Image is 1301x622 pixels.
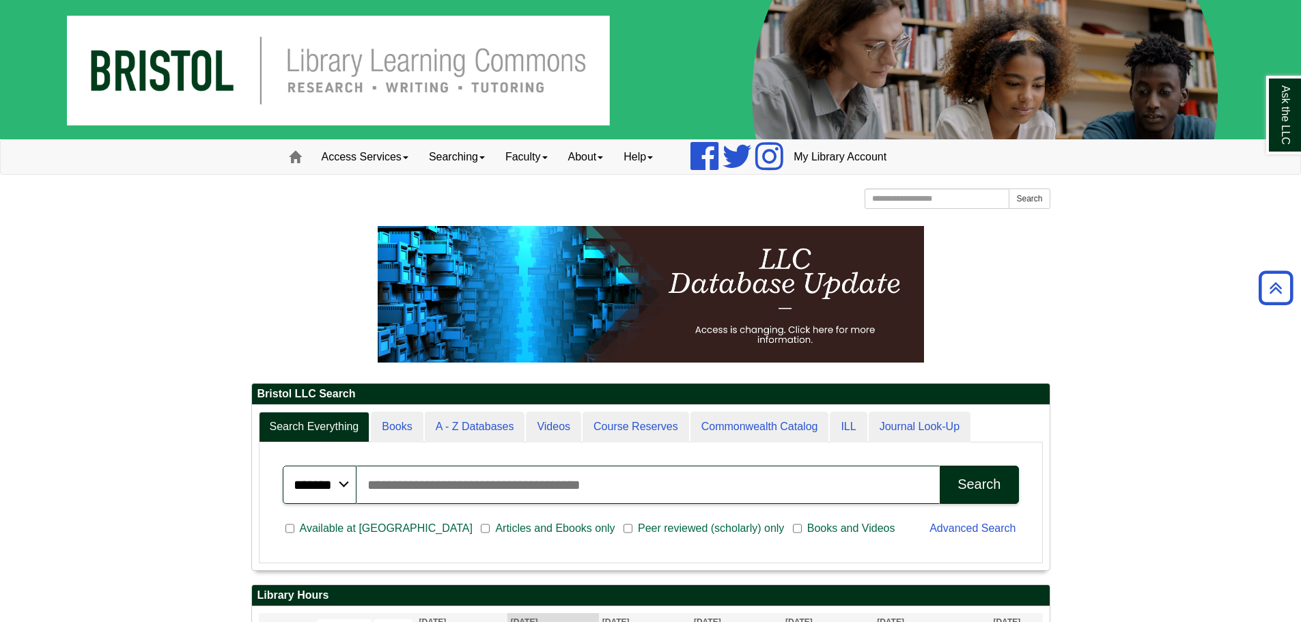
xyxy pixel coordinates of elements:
a: Advanced Search [929,522,1016,534]
a: Searching [419,140,495,174]
input: Peer reviewed (scholarly) only [624,522,632,535]
input: Books and Videos [793,522,802,535]
span: Articles and Ebooks only [490,520,620,537]
a: Help [613,140,663,174]
a: Course Reserves [583,412,689,442]
a: Videos [526,412,581,442]
a: Access Services [311,140,419,174]
a: Back to Top [1254,279,1298,297]
span: Peer reviewed (scholarly) only [632,520,789,537]
input: Available at [GEOGRAPHIC_DATA] [285,522,294,535]
a: Books [371,412,423,442]
input: Articles and Ebooks only [481,522,490,535]
span: Available at [GEOGRAPHIC_DATA] [294,520,478,537]
a: Commonwealth Catalog [690,412,829,442]
img: HTML tutorial [378,226,924,363]
h2: Bristol LLC Search [252,384,1050,405]
div: Search [957,477,1001,492]
h2: Library Hours [252,585,1050,606]
a: Faculty [495,140,558,174]
span: Books and Videos [802,520,901,537]
a: Journal Look-Up [869,412,970,442]
button: Search [940,466,1018,504]
a: ILL [830,412,867,442]
button: Search [1009,188,1050,209]
a: Search Everything [259,412,370,442]
a: My Library Account [783,140,897,174]
a: A - Z Databases [425,412,525,442]
a: About [558,140,614,174]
